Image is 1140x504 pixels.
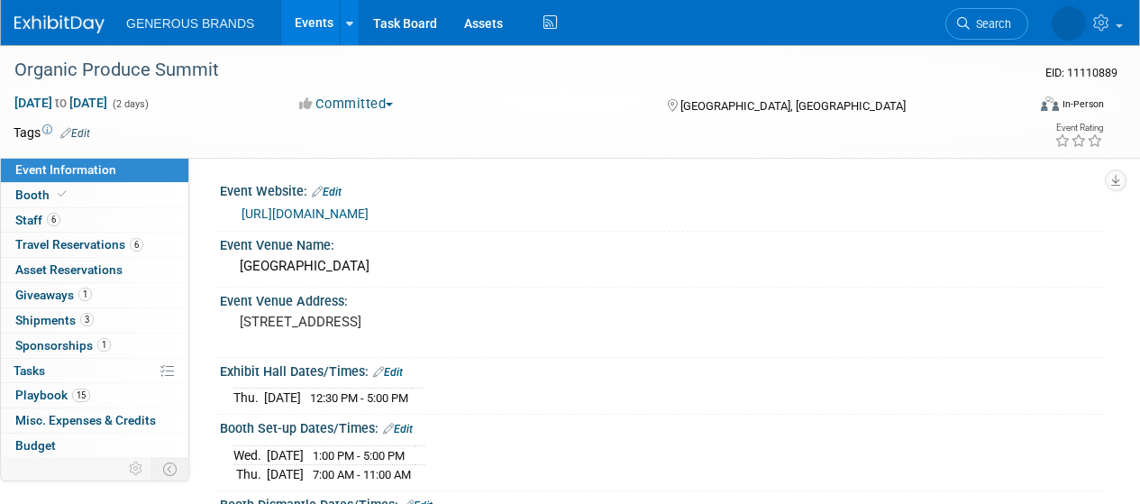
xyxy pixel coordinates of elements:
td: Tags [14,124,90,142]
span: Sponsorships [15,338,111,353]
span: GENEROUS BRANDS [126,16,254,31]
a: Shipments3 [1,308,188,333]
a: Edit [312,186,342,198]
img: Format-Inperson.png [1041,96,1059,111]
img: ExhibitDay [14,15,105,33]
td: Thu. [233,465,267,484]
div: Event Rating [1054,124,1103,133]
a: Tasks [1,359,188,383]
span: Staff [15,213,60,227]
span: Asset Reservations [15,262,123,277]
span: 15 [72,389,90,402]
button: Committed [293,95,400,114]
a: Giveaways1 [1,283,188,307]
td: Thu. [233,389,264,408]
img: Chase Adams [1052,6,1086,41]
a: Sponsorships1 [1,334,188,358]
a: Travel Reservations6 [1,233,188,257]
div: Exhibit Hall Dates/Times: [220,358,1104,381]
div: Organic Produce Summit [8,54,1011,87]
a: Edit [373,366,403,379]
span: Budget [15,438,56,453]
i: Booth reservation complete [58,189,67,199]
span: Misc. Expenses & Credits [15,413,156,427]
a: Budget [1,434,188,458]
span: to [52,96,69,110]
a: Search [945,8,1028,40]
a: [URL][DOMAIN_NAME] [242,206,369,221]
span: 1:00 PM - 5:00 PM [313,449,405,463]
span: Giveaways [15,288,92,302]
span: 1 [78,288,92,301]
a: Staff6 [1,208,188,233]
span: Travel Reservations [15,237,143,252]
span: (2 days) [111,98,149,110]
div: Event Format [944,94,1104,121]
span: [GEOGRAPHIC_DATA], [GEOGRAPHIC_DATA] [680,99,906,113]
span: Event Information [15,162,116,177]
span: Tasks [14,363,45,378]
a: Asset Reservations [1,258,188,282]
a: Edit [60,127,90,140]
td: Wed. [233,445,267,465]
div: [GEOGRAPHIC_DATA] [233,252,1090,280]
td: [DATE] [264,389,301,408]
span: 6 [130,238,143,252]
div: Booth Set-up Dates/Times: [220,415,1104,438]
span: Search [970,17,1011,31]
span: [DATE] [DATE] [14,95,108,111]
span: 1 [97,338,111,352]
div: Event Venue Address: [220,288,1104,310]
pre: [STREET_ADDRESS] [240,314,569,330]
div: Event Website: [220,178,1104,201]
span: Shipments [15,313,94,327]
a: Playbook15 [1,383,188,408]
span: Event ID: 11110889 [1045,66,1117,79]
span: Booth [15,188,70,202]
td: Toggle Event Tabs [152,457,189,481]
td: [DATE] [267,445,304,465]
span: 3 [80,313,94,326]
a: Edit [383,423,413,435]
a: Event Information [1,158,188,182]
span: 12:30 PM - 5:00 PM [310,391,408,405]
a: Misc. Expenses & Credits [1,408,188,433]
span: 7:00 AM - 11:00 AM [313,468,411,481]
td: Personalize Event Tab Strip [121,457,152,481]
span: 6 [47,213,60,226]
div: Event Venue Name: [220,232,1104,254]
span: Playbook [15,388,90,402]
div: In-Person [1062,97,1104,111]
td: [DATE] [267,465,304,484]
a: Booth [1,183,188,207]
